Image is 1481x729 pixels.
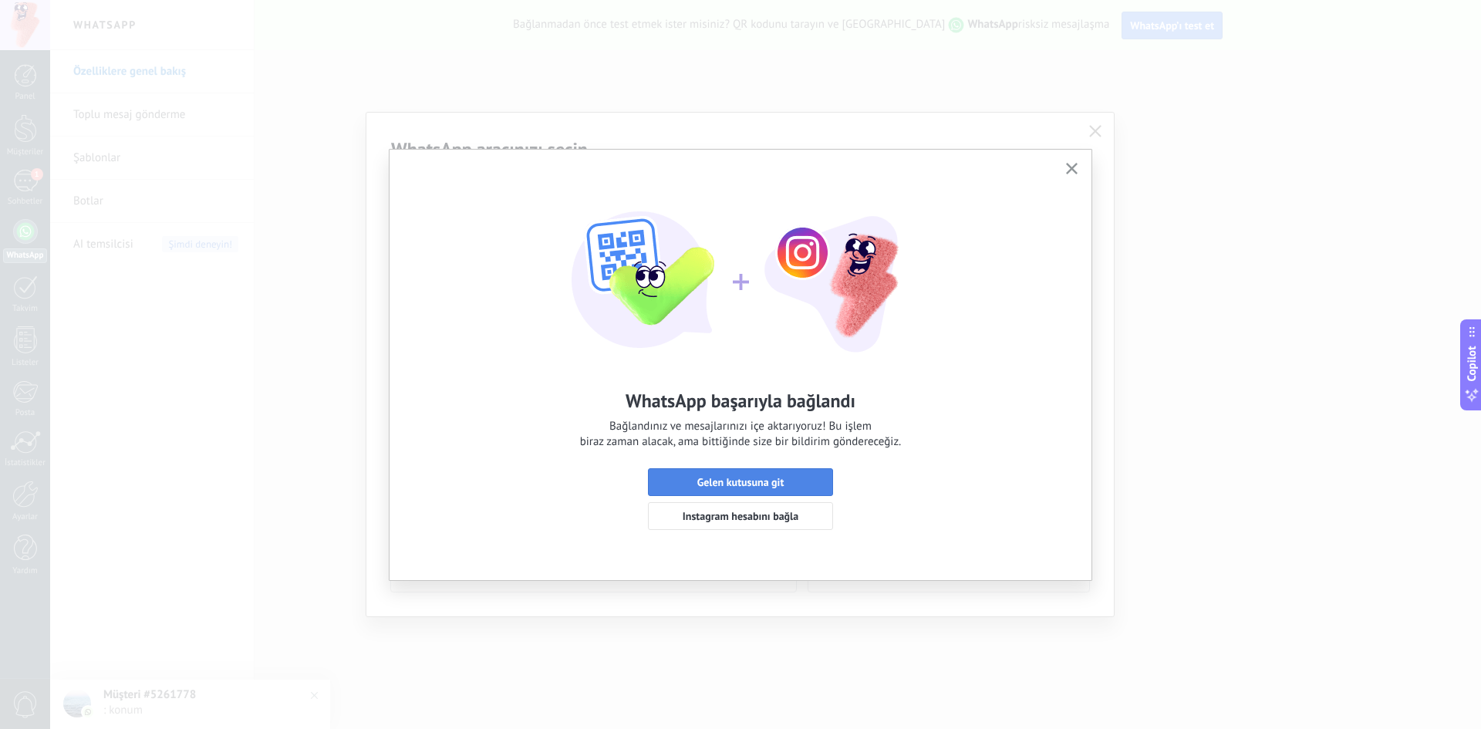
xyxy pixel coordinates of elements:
h2: WhatsApp başarıyla bağlandı [626,389,855,413]
button: Gelen kutusuna git [648,468,833,496]
span: Bağlandınız ve mesajlarınızı içe aktarıyoruz! Bu işlem biraz zaman alacak, ama bittiğinde size bi... [580,419,902,450]
img: wa-lite-feat-instagram-success.png [571,173,910,358]
span: Gelen kutusuna git [697,477,784,488]
span: Instagram hesabını bağla [683,511,798,521]
span: Copilot [1464,346,1479,381]
button: Instagram hesabını bağla [648,502,833,530]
